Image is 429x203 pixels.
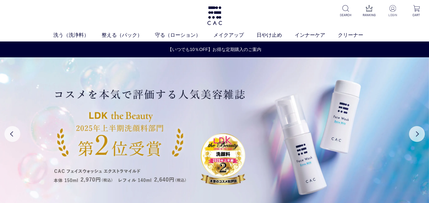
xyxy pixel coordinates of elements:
[0,46,429,53] a: 【いつでも10％OFF】お得な定期購入のご案内
[338,5,353,17] a: SEARCH
[362,13,377,17] p: RANKING
[338,13,353,17] p: SEARCH
[409,13,424,17] p: CART
[155,31,213,39] a: 守る（ローション）
[409,126,425,142] button: Next
[385,13,400,17] p: LOGIN
[53,31,102,39] a: 洗う（洗浄料）
[4,126,20,142] button: Previous
[295,31,338,39] a: インナーケア
[338,31,376,39] a: クリーナー
[102,31,155,39] a: 整える（パック）
[385,5,400,17] a: LOGIN
[409,5,424,17] a: CART
[257,31,295,39] a: 日やけ止め
[206,6,223,25] img: logo
[362,5,377,17] a: RANKING
[213,31,257,39] a: メイクアップ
